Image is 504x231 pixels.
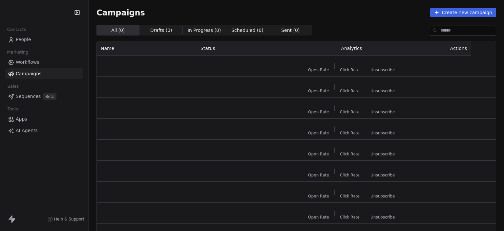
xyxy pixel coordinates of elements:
span: Open Rate [308,173,329,178]
span: In Progress ( 0 ) [188,27,221,34]
span: Click Rate [340,151,360,157]
a: Workflows [5,57,83,68]
span: Unsubscribe [370,109,395,115]
span: Click Rate [340,88,360,94]
span: Beta [43,93,56,100]
span: Click Rate [340,215,360,220]
span: Workflows [16,59,39,66]
span: AI Agents [16,127,38,134]
a: Help & Support [48,217,84,222]
span: Help & Support [54,217,84,222]
a: AI Agents [5,125,83,136]
span: Unsubscribe [370,215,395,220]
span: Open Rate [308,88,329,94]
span: Open Rate [308,109,329,115]
a: People [5,34,83,45]
span: Campaigns [96,8,145,17]
span: Drafts ( 0 ) [150,27,172,34]
span: Tools [5,104,21,114]
span: Unsubscribe [370,151,395,157]
span: Unsubscribe [370,194,395,199]
span: Contacts [4,25,29,35]
span: Unsubscribe [370,130,395,136]
th: Analytics [287,41,416,56]
a: Campaigns [5,68,83,79]
span: Click Rate [340,109,360,115]
th: Name [97,41,197,56]
span: Click Rate [340,194,360,199]
span: Scheduled ( 0 ) [231,27,263,34]
span: Click Rate [340,173,360,178]
span: Sequences [16,93,41,100]
span: Sent ( 0 ) [281,27,300,34]
span: Apps [16,116,27,123]
span: Unsubscribe [370,67,395,73]
span: Unsubscribe [370,173,395,178]
span: Open Rate [308,67,329,73]
span: People [16,36,31,43]
span: Marketing [4,47,31,57]
th: Status [197,41,287,56]
a: SequencesBeta [5,91,83,102]
span: Open Rate [308,215,329,220]
span: Click Rate [340,130,360,136]
button: Create new campaign [430,8,496,17]
span: Campaigns [16,70,41,77]
span: Open Rate [308,151,329,157]
th: Actions [416,41,471,56]
a: Apps [5,114,83,125]
span: Open Rate [308,130,329,136]
span: Sales [5,81,22,91]
span: Unsubscribe [370,88,395,94]
span: Open Rate [308,194,329,199]
span: Click Rate [340,67,360,73]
